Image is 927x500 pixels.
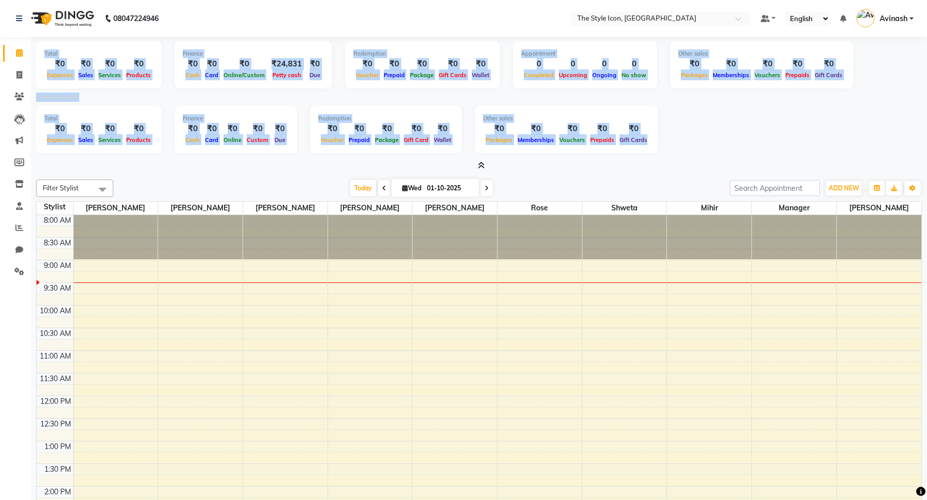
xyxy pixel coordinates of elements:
[353,72,381,79] span: Voucher
[76,123,96,135] div: ₹0
[590,58,619,70] div: 0
[307,72,323,79] span: Due
[837,202,921,215] span: [PERSON_NAME]
[521,49,649,58] div: Appointment
[76,58,96,70] div: ₹0
[183,123,202,135] div: ₹0
[44,136,76,144] span: Expenses
[582,202,667,215] span: Shweta
[96,123,124,135] div: ₹0
[521,72,556,79] span: Completed
[270,72,304,79] span: Petty cash
[44,58,76,70] div: ₹0
[96,136,124,144] span: Services
[557,136,588,144] span: Vouchers
[619,58,649,70] div: 0
[267,58,306,70] div: ₹24,831
[202,58,221,70] div: ₹0
[617,136,650,144] span: Gift Cards
[44,123,76,135] div: ₹0
[272,136,288,144] span: Due
[880,13,907,24] span: Avinash
[752,72,783,79] span: Vouchers
[752,58,783,70] div: ₹0
[431,123,454,135] div: ₹0
[44,72,76,79] span: Expenses
[812,72,845,79] span: Gift Cards
[826,181,862,195] button: ADD NEW
[407,72,436,79] span: Package
[158,202,243,215] span: [PERSON_NAME]
[38,419,73,430] div: 12:30 PM
[617,123,650,135] div: ₹0
[74,202,158,215] span: [PERSON_NAME]
[372,123,401,135] div: ₹0
[515,123,557,135] div: ₹0
[42,215,73,226] div: 8:00 AM
[436,58,469,70] div: ₹0
[124,72,153,79] span: Products
[372,136,401,144] span: Package
[318,114,454,123] div: Redemption
[497,202,582,215] span: Rose
[710,72,752,79] span: Memberships
[42,260,73,271] div: 9:00 AM
[96,72,124,79] span: Services
[221,136,244,144] span: Online
[730,180,820,196] input: Search Appointment
[619,72,649,79] span: No show
[752,202,836,215] span: Manager
[38,396,73,407] div: 12:00 PM
[710,58,752,70] div: ₹0
[42,487,73,497] div: 2:00 PM
[183,136,202,144] span: Cash
[381,72,407,79] span: Prepaid
[36,93,79,102] label: Current month
[42,283,73,294] div: 9:30 AM
[556,58,590,70] div: 0
[381,58,407,70] div: ₹0
[38,306,73,316] div: 10:00 AM
[678,72,710,79] span: Packages
[38,351,73,362] div: 11:00 AM
[413,202,497,215] span: [PERSON_NAME]
[244,123,271,135] div: ₹0
[38,328,73,339] div: 10:30 AM
[318,123,346,135] div: ₹0
[812,58,845,70] div: ₹0
[113,4,159,33] b: 08047224946
[856,9,874,27] img: Avinash
[124,123,153,135] div: ₹0
[483,123,515,135] div: ₹0
[401,136,431,144] span: Gift Card
[588,123,617,135] div: ₹0
[557,123,588,135] div: ₹0
[221,58,267,70] div: ₹0
[829,184,859,192] span: ADD NEW
[783,72,812,79] span: Prepaids
[183,114,289,123] div: Finance
[202,123,221,135] div: ₹0
[183,49,324,58] div: Finance
[678,49,845,58] div: Other sales
[243,202,328,215] span: [PERSON_NAME]
[346,123,372,135] div: ₹0
[407,58,436,70] div: ₹0
[350,180,376,196] span: Today
[202,136,221,144] span: Card
[424,181,475,196] input: 2025-10-01
[124,58,153,70] div: ₹0
[271,123,289,135] div: ₹0
[76,72,96,79] span: Sales
[44,49,153,58] div: Total
[318,136,346,144] span: Voucher
[38,373,73,384] div: 11:30 AM
[353,49,492,58] div: Redemption
[588,136,617,144] span: Prepaids
[590,72,619,79] span: Ongoing
[346,136,372,144] span: Prepaid
[678,58,710,70] div: ₹0
[44,114,153,123] div: Total
[202,72,221,79] span: Card
[244,136,271,144] span: Custom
